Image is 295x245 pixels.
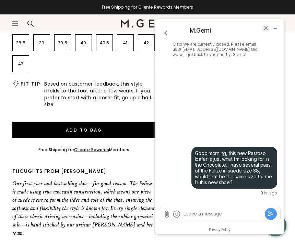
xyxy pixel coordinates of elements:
div: Thoughts from [PERSON_NAME] [12,168,155,174]
a: Cliente Rewards [74,147,109,153]
button: Add to Bag [12,122,155,138]
iframe: Kustomer Widget Iframe [151,15,288,238]
button: Open site menu [12,20,19,27]
h2: Fit Tip [21,81,40,87]
span: Based on customer feedback, this style molds to the foot after a few wears. If you prefer to star... [44,80,155,108]
p: 43 [13,61,29,67]
img: M.Gemi [121,19,175,27]
p: Our first-ever and best-selling shoe—for good reason. The Felize is made using true moccasin cons... [12,179,155,237]
div: Free Shipping for Members [38,147,129,153]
